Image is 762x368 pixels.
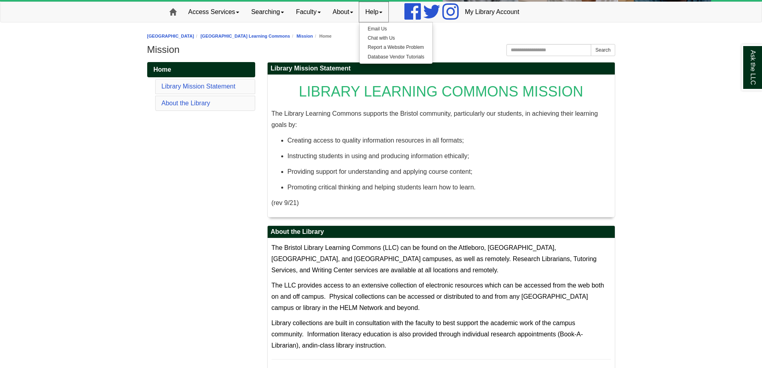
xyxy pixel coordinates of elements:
[162,100,210,107] a: About the Library
[272,320,576,338] span: Library collections are built in consultation with the faculty to best support the academic work ...
[272,110,598,128] span: The Library Learning Commons supports the Bristol community, particularly our students, in achiev...
[296,342,313,349] span: ), and
[147,62,255,77] a: Home
[384,342,386,349] span: .
[268,62,615,75] h2: Library Mission Statement
[360,24,432,34] a: Email Us
[200,34,290,38] a: [GEOGRAPHIC_DATA] Learning Commons
[245,2,290,22] a: Searching
[154,66,171,73] span: Home
[288,153,469,159] span: Instructing students in using and producing information ethically;
[288,168,473,175] span: Providing support for understanding and applying course content;
[360,52,432,62] a: Database Vendor Tutorials
[182,2,245,22] a: Access Services
[359,2,388,22] a: Help
[591,44,615,56] button: Search
[272,244,597,273] span: The Bristol Library Learning Commons (LLC) can be found on the Attleboro, [GEOGRAPHIC_DATA], [GEO...
[296,34,313,38] a: Mission
[162,83,236,90] a: Library Mission Statement
[360,34,432,43] a: Chat with Us
[327,2,360,22] a: About
[272,282,604,311] span: The LLC provides access to an extensive collection of electronic resources which can be accessed ...
[360,43,432,52] a: Report a Website Problem
[147,34,194,38] a: [GEOGRAPHIC_DATA]
[272,199,299,206] span: (rev 9/21)
[268,226,615,238] h2: About the Library
[147,32,615,40] nav: breadcrumb
[288,184,476,191] span: Promoting critical thinking and helping students learn how to learn.
[313,32,332,40] li: Home
[147,44,615,55] h1: Mission
[313,342,385,349] a: in-class library instruction
[147,62,255,113] div: Guide Pages
[290,2,327,22] a: Faculty
[299,83,583,100] span: LIBRARY LEARNING COMMONS MISSION
[288,137,464,144] span: Creating access to quality information resources in all formats;
[459,2,525,22] a: My Library Account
